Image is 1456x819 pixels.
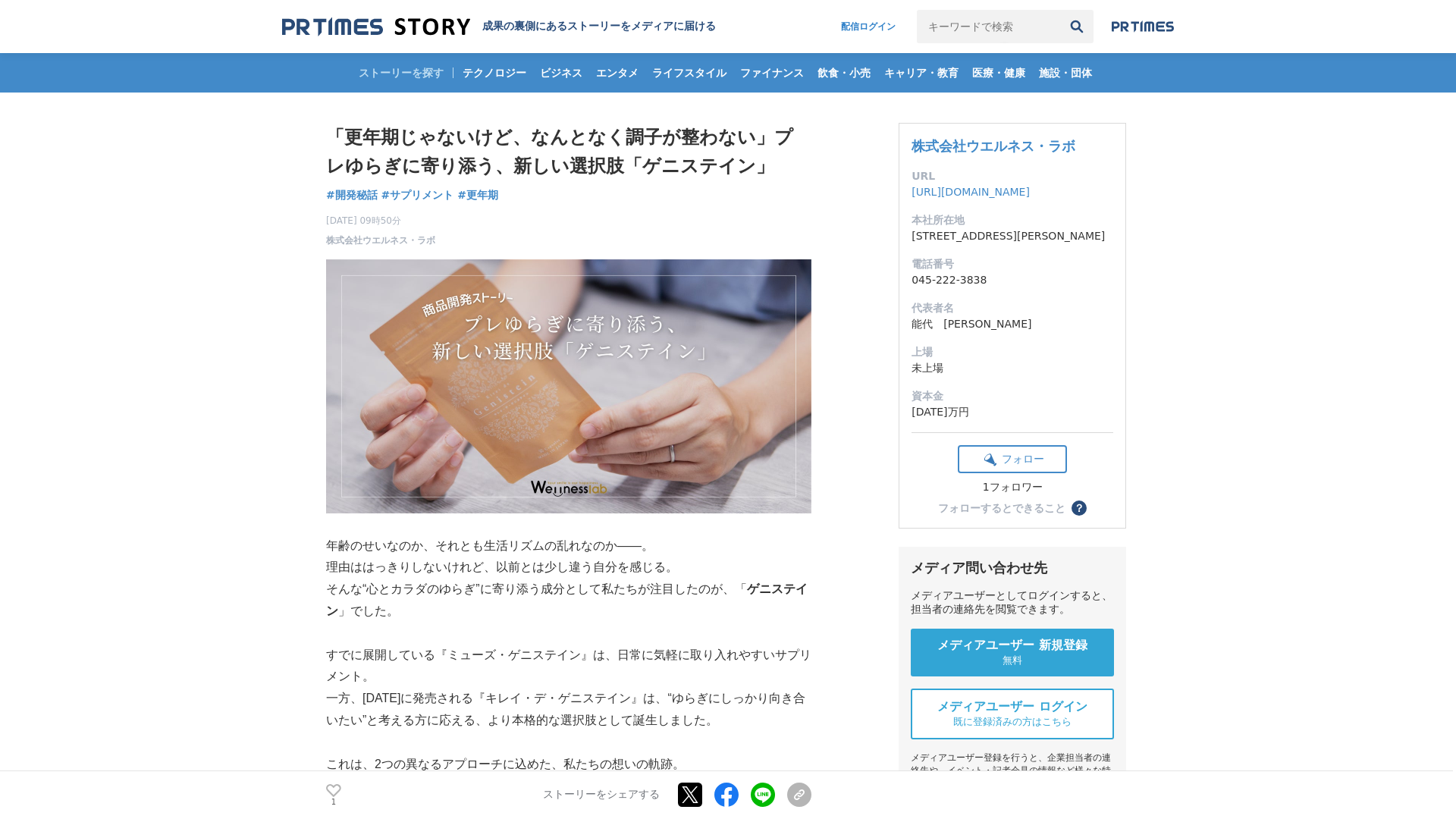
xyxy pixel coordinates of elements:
[590,53,645,93] a: エンタメ
[1112,20,1174,33] img: prtimes
[917,10,1060,43] input: キーワードで検索
[734,53,810,93] a: ファイナンス
[326,582,808,617] strong: ゲニステイン
[543,789,660,802] p: ストーリーをシェアする
[912,404,1113,420] dd: [DATE]万円
[326,557,811,579] p: 理由ははっきりしないけれど、以前とは少し違う自分を感じる。
[1033,53,1098,93] a: 施設・団体
[326,535,811,557] p: 年齢のせいなのか、それとも生活リズムの乱れなのか――。
[911,589,1114,617] div: メディアユーザーとしてログインすると、担当者の連絡先を閲覧できます。
[958,481,1067,494] div: 1フォロワー
[912,300,1113,316] dt: 代表者名
[912,228,1113,244] dd: [STREET_ADDRESS][PERSON_NAME]
[958,445,1067,473] button: フォロー
[953,715,1072,729] span: 既に登録済みの方はこちら
[326,799,341,806] p: 1
[811,66,877,80] span: 飲食・小売
[326,234,435,247] a: 株式会社ウエルネス・ラボ
[912,360,1113,376] dd: 未上場
[646,53,733,93] a: ライフスタイル
[912,168,1113,184] dt: URL
[912,388,1113,404] dt: 資本金
[966,66,1031,80] span: 医療・健康
[811,53,877,93] a: 飲食・小売
[457,53,532,93] a: テクノロジー
[937,638,1087,654] span: メディアユーザー 新規登録
[282,17,716,37] a: 成果の裏側にあるストーリーをメディアに届ける 成果の裏側にあるストーリーをメディアに届ける
[911,752,1114,816] div: メディアユーザー登録を行うと、企業担当者の連絡先や、イベント・記者会見の情報など様々な特記情報を閲覧できます。 ※内容はストーリー・プレスリリースにより異なります。
[911,559,1114,577] div: メディア問い合わせ先
[381,188,454,202] span: #サプリメント
[326,754,811,776] p: これは、2つの異なるアプローチに込めた、私たちの想いの軌跡。
[1074,503,1084,513] span: ？
[326,123,811,181] h1: 「更年期じゃないけど、なんとなく調子が整わない」プレゆらぎに寄り添う、新しい選択肢「ゲニステイン」
[1003,654,1022,667] span: 無料
[326,645,811,689] p: すでに展開している『ミューズ・ゲニステイン』は、日常に気軽に取り入れやすいサプリメント。
[912,272,1113,288] dd: 045-222-3838
[326,688,811,732] p: 一方、[DATE]に発売される『キレイ・デ・ゲニステイン』は、“ゆらぎにしっかり向き合いたい”と考える方に応える、より本格的な選択肢として誕生しました。
[937,699,1087,715] span: メディアユーザー ログイン
[590,66,645,80] span: エンタメ
[912,186,1030,198] a: [URL][DOMAIN_NAME]
[1060,10,1094,43] button: 検索
[534,53,588,93] a: ビジネス
[911,629,1114,676] a: メディアユーザー 新規登録 無料
[912,256,1113,272] dt: 電話番号
[938,503,1065,513] div: フォローするとできること
[911,689,1114,739] a: メディアユーザー ログイン 既に登録済みの方はこちら
[734,66,810,80] span: ファイナンス
[381,187,454,203] a: #サプリメント
[534,66,588,80] span: ビジネス
[457,66,532,80] span: テクノロジー
[1072,500,1087,516] button: ？
[878,66,965,80] span: キャリア・教育
[326,259,811,513] img: thumbnail_b0089fe0-73f0-11f0-aab0-07febd24d75d.png
[878,53,965,93] a: キャリア・教育
[326,214,435,227] span: [DATE] 09時50分
[826,10,911,43] a: 配信ログイン
[912,212,1113,228] dt: 本社所在地
[457,187,498,203] a: #更年期
[1033,66,1098,80] span: 施設・団体
[326,579,811,623] p: そんな“心とカラダのゆらぎ”に寄り添う成分として私たちが注目したのが、「 」でした。
[282,17,470,37] img: 成果の裏側にあるストーリーをメディアに届ける
[912,316,1113,332] dd: 能代 [PERSON_NAME]
[646,66,733,80] span: ライフスタイル
[457,188,498,202] span: #更年期
[326,188,378,202] span: #開発秘話
[482,20,716,33] h2: 成果の裏側にあるストーリーをメディアに届ける
[326,187,378,203] a: #開発秘話
[966,53,1031,93] a: 医療・健康
[912,138,1075,154] a: 株式会社ウエルネス・ラボ
[912,344,1113,360] dt: 上場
